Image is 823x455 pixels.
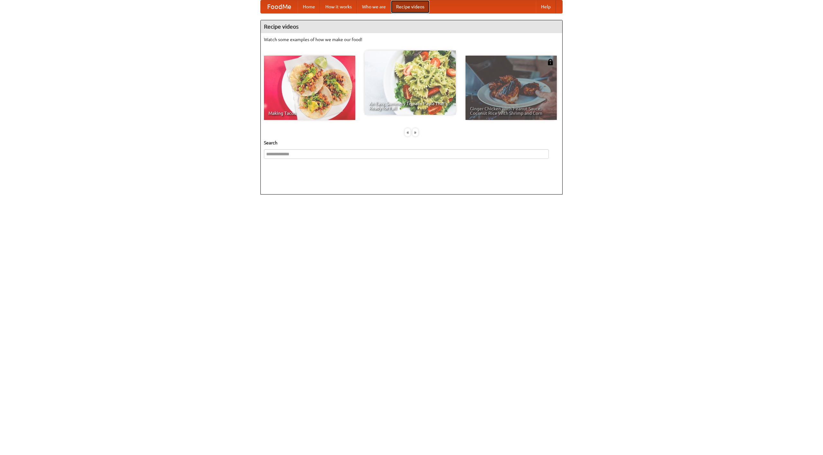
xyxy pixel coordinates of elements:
a: An Easy, Summery Tomato Pasta That's Ready for Fall [365,50,456,115]
div: « [405,128,411,136]
a: Help [536,0,556,13]
h5: Search [264,140,559,146]
a: How it works [320,0,357,13]
a: Making Tacos [264,56,355,120]
img: 483408.png [547,59,554,65]
a: Recipe videos [391,0,430,13]
span: Making Tacos [268,111,351,115]
div: » [412,128,418,136]
p: Watch some examples of how we make our food! [264,36,559,43]
h4: Recipe videos [261,20,562,33]
a: Home [298,0,320,13]
a: Who we are [357,0,391,13]
a: FoodMe [261,0,298,13]
span: An Easy, Summery Tomato Pasta That's Ready for Fall [369,101,451,110]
